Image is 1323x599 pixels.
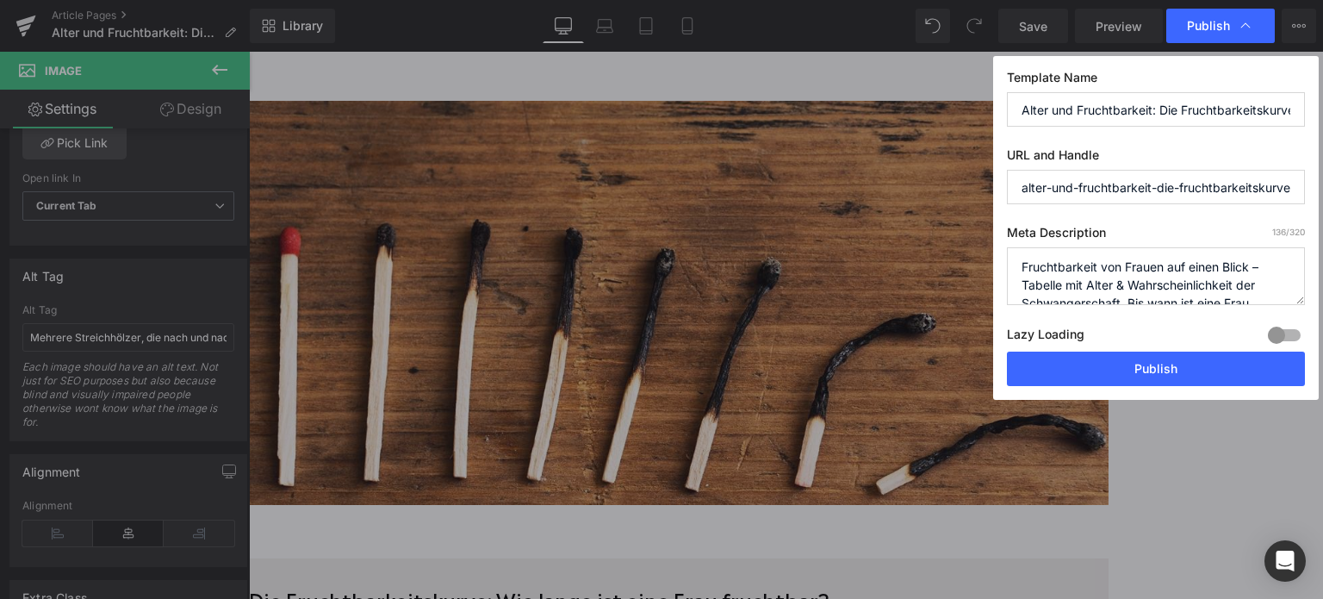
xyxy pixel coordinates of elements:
span: Publish [1187,18,1230,34]
div: Open Intercom Messenger [1264,540,1306,582]
label: Meta Description [1007,225,1305,247]
button: Publish [1007,352,1305,386]
label: URL and Handle [1007,147,1305,170]
label: Template Name [1007,70,1305,92]
textarea: Fruchtbarkeit von Frauen auf einen Blick – Tabelle mit Alter & Wahrscheinlichkeit der Schwangersc... [1007,247,1305,305]
span: /320 [1272,227,1305,237]
label: Lazy Loading [1007,323,1084,352]
span: 136 [1272,227,1286,237]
